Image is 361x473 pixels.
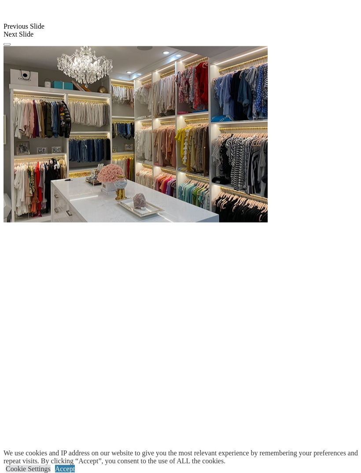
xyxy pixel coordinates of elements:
a: Cookie Settings [6,465,51,473]
div: We use cookies and IP address on our website to give you the most relevant experience by remember... [4,449,361,465]
img: Banner for mobile view [4,46,268,223]
button: Click here to pause slide show [4,43,11,46]
div: Next Slide [4,30,357,38]
a: Accept [55,465,75,473]
div: Previous Slide [4,22,357,30]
